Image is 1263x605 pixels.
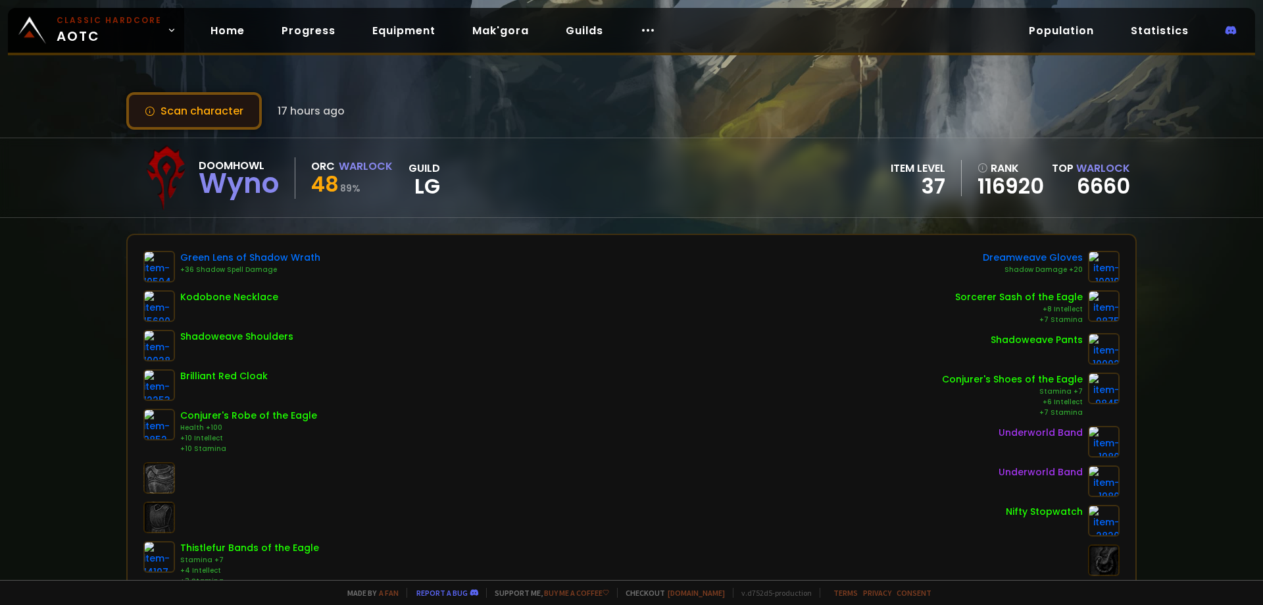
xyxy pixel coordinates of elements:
div: item level [891,160,945,176]
span: Checkout [617,588,725,598]
div: +36 Shadow Spell Damage [180,265,320,275]
div: Wyno [199,174,279,194]
div: +10 Stamina [180,444,317,454]
div: Conjurer's Robe of the Eagle [180,409,317,423]
div: Underworld Band [999,465,1083,479]
span: Made by [339,588,399,598]
img: item-1980 [1088,426,1120,458]
a: Classic HardcoreAOTC [8,8,184,53]
div: rank [978,160,1044,176]
span: 17 hours ago [278,103,345,119]
div: Nifty Stopwatch [1006,505,1083,519]
img: item-9845 [1088,373,1120,404]
img: item-2820 [1088,505,1120,537]
a: Privacy [863,588,891,598]
a: Terms [833,588,858,598]
div: Kodobone Necklace [180,290,278,304]
div: Shadoweave Pants [991,333,1083,347]
div: +3 Stamina [180,576,319,587]
small: Classic Hardcore [57,14,162,26]
div: Thistlefur Bands of the Eagle [180,541,319,555]
div: Shadoweave Shoulders [180,330,293,344]
div: 37 [891,176,945,196]
div: guild [409,160,440,196]
img: item-10028 [143,330,175,361]
a: Consent [897,588,931,598]
div: Sorcerer Sash of the Eagle [955,290,1083,304]
span: LG [409,176,440,196]
img: item-1980 [1088,465,1120,497]
div: +10 Intellect [180,433,317,444]
div: Orc [311,158,335,174]
div: Warlock [339,158,393,174]
div: +7 Stamina [942,408,1083,418]
a: 6660 [1077,171,1130,201]
a: Home [200,17,255,44]
a: a fan [379,588,399,598]
a: Buy me a coffee [544,588,609,598]
a: Population [1018,17,1104,44]
a: Guilds [555,17,614,44]
div: Brilliant Red Cloak [180,369,268,383]
div: Stamina +7 [180,555,319,566]
div: +4 Intellect [180,566,319,576]
div: Green Lens of Shadow Wrath [180,251,320,265]
div: Top [1052,160,1130,176]
small: 89 % [340,182,360,195]
img: item-14197 [143,541,175,573]
span: Support me, [486,588,609,598]
span: 48 [311,169,339,199]
div: Dreamweave Gloves [983,251,1083,265]
img: item-9852 [143,409,175,440]
div: +7 Stamina [955,315,1083,325]
a: Statistics [1120,17,1199,44]
a: Mak'gora [462,17,539,44]
div: +8 Intellect [955,304,1083,315]
div: Health +100 [180,423,317,433]
div: +6 Intellect [942,397,1083,408]
span: Warlock [1076,161,1130,176]
div: Shadow Damage +20 [983,265,1083,275]
img: item-10002 [1088,333,1120,365]
a: Progress [271,17,346,44]
a: Equipment [362,17,446,44]
img: item-15690 [143,290,175,322]
span: v. d752d5 - production [733,588,812,598]
img: item-9875 [1088,290,1120,322]
span: AOTC [57,14,162,46]
div: Conjurer's Shoes of the Eagle [942,373,1083,386]
img: item-12253 [143,369,175,401]
div: Underworld Band [999,426,1083,440]
button: Scan character [126,92,262,130]
img: item-10019 [1088,251,1120,282]
img: item-10504 [143,251,175,282]
div: Stamina +7 [942,386,1083,397]
div: Doomhowl [199,157,279,174]
a: Report a bug [416,588,468,598]
a: [DOMAIN_NAME] [668,588,725,598]
a: 116920 [978,176,1044,196]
